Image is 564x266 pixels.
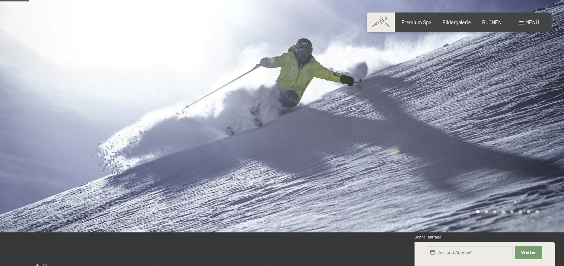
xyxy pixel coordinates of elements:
[485,210,488,214] div: Carousel Page 2
[501,210,505,214] div: Carousel Page 4
[521,250,536,256] span: Weiter
[415,235,441,239] span: Schnellanfrage
[474,210,539,214] div: Carousel Pagination
[519,210,522,214] div: Carousel Page 6
[442,19,471,25] a: Bildergalerie
[525,19,539,25] span: Menü
[402,19,431,25] a: Premium Spa
[476,210,480,214] div: Carousel Page 1 (Current Slide)
[515,246,542,259] button: Weiter
[493,210,497,214] div: Carousel Page 3
[510,210,514,214] div: Carousel Page 5
[527,210,530,214] div: Carousel Page 7
[535,210,539,214] div: Carousel Page 8
[482,19,502,25] a: BUCHEN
